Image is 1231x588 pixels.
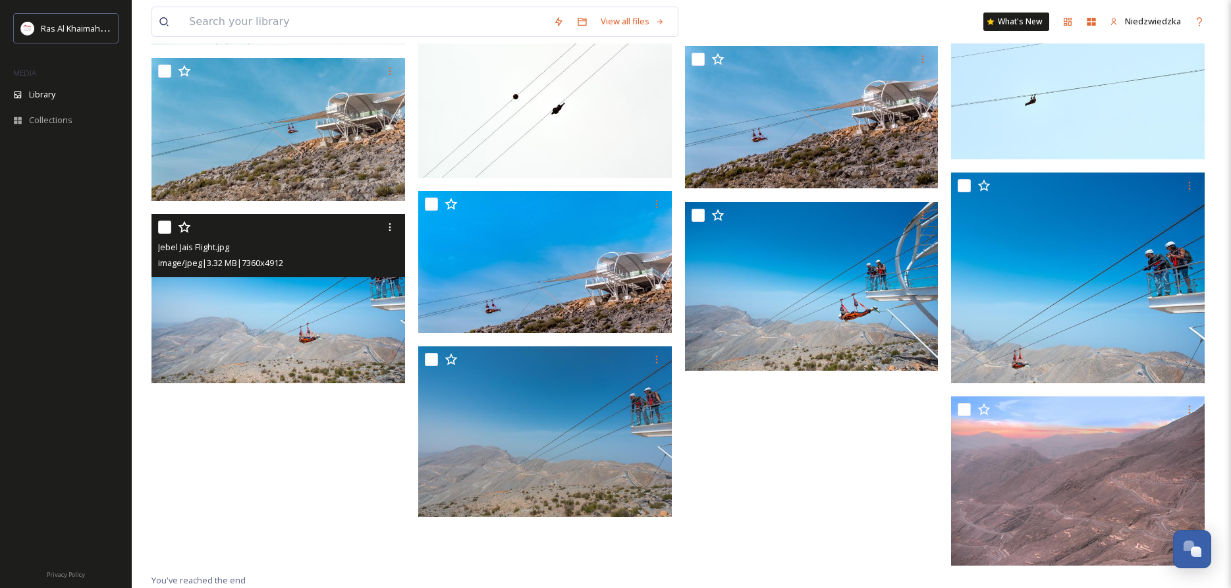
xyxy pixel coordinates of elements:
a: What's New [983,13,1049,31]
img: Jais adventure center.jpg [418,9,672,178]
span: Library [29,88,55,101]
img: Jebel Jais Flight.jpg [951,173,1205,383]
span: Ras Al Khaimah Tourism Development Authority [41,22,227,34]
a: Privacy Policy [47,566,85,581]
a: Niedzwiedzka [1103,9,1188,34]
span: Collections [29,114,72,126]
button: Open Chat [1173,530,1211,568]
span: Niedzwiedzka [1125,15,1181,27]
img: Jebel Jais Flight.jpg [418,346,672,517]
span: You've reached the end [151,574,246,586]
span: Privacy Policy [47,570,85,579]
img: Logo_RAKTDA_RGB-01.png [21,22,34,35]
a: View all files [594,9,671,34]
span: MEDIA [13,68,36,78]
span: image/jpeg | 3.32 MB | 7360 x 4912 [158,257,283,269]
img: Jebel Jais Flight.jpg [151,214,405,383]
span: Jebel Jais Flight.jpg [158,241,229,253]
img: Jebel Jais Flight.jpg [151,58,405,201]
img: Jebel Jais Flight.jpg [951,396,1205,566]
input: Search your library [182,7,547,36]
img: Jebel Jais Flight.jpg [418,191,672,334]
img: Jebel Jais Flight.jpg [685,46,939,189]
img: Jebel Jais Flight.jpg [685,202,939,371]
